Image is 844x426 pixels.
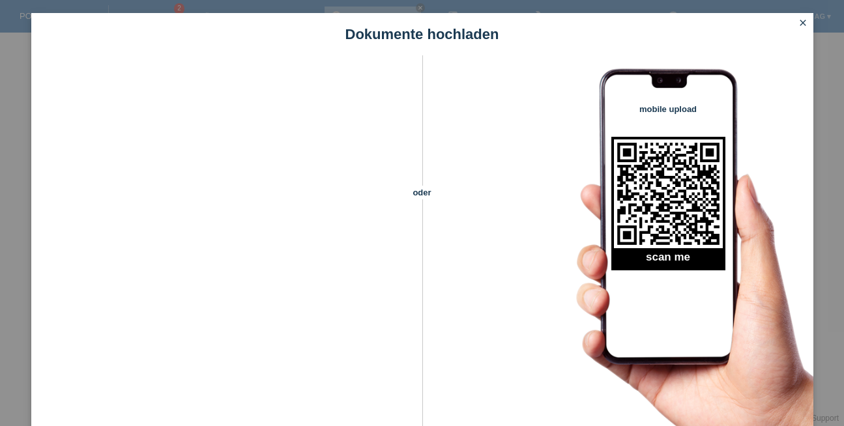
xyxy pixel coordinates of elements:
iframe: Upload [51,88,400,414]
a: close [794,16,811,31]
span: oder [400,186,445,199]
h2: scan me [611,251,725,270]
h1: Dokumente hochladen [31,26,813,42]
h4: mobile upload [611,104,725,114]
i: close [798,18,808,28]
